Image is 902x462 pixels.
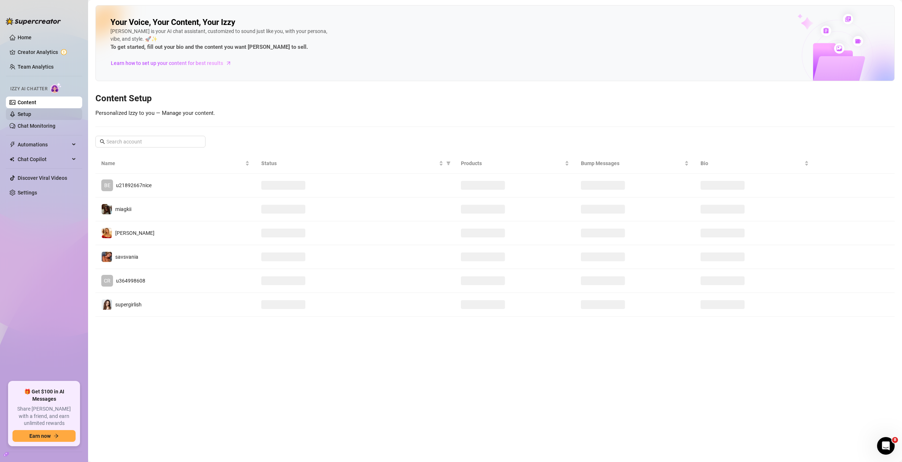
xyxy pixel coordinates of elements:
[104,277,110,285] span: CR
[54,433,59,439] span: arrow-right
[781,6,894,81] img: ai-chatter-content-library-cLFOSyPT.png
[29,433,51,439] span: Earn now
[446,161,451,165] span: filter
[101,159,244,167] span: Name
[10,86,47,92] span: Izzy AI Chatter
[110,28,331,52] div: [PERSON_NAME] is your AI chat assistant, customized to sound just like you, with your persona, vi...
[18,139,70,150] span: Automations
[116,182,152,188] span: u21892667nice
[455,153,575,174] th: Products
[18,123,55,129] a: Chat Monitoring
[18,175,67,181] a: Discover Viral Videos
[116,278,145,284] span: u364998608
[18,64,54,70] a: Team Analytics
[18,111,31,117] a: Setup
[100,139,105,144] span: search
[18,46,76,58] a: Creator Analytics exclamation-circle
[115,230,154,236] span: [PERSON_NAME]
[225,59,232,67] span: arrow-right
[581,159,683,167] span: Bump Messages
[102,228,112,238] img: mikayla_demaiter
[695,153,815,174] th: Bio
[102,252,112,262] img: savsvania
[4,452,9,457] span: build
[701,159,803,167] span: Bio
[6,18,61,25] img: logo-BBDzfeDw.svg
[10,157,14,162] img: Chat Copilot
[106,138,195,146] input: Search account
[95,153,255,174] th: Name
[12,430,76,442] button: Earn nowarrow-right
[102,204,112,214] img: miagkii
[12,405,76,427] span: Share [PERSON_NAME] with a friend, and earn unlimited rewards
[255,153,455,174] th: Status
[18,153,70,165] span: Chat Copilot
[10,142,15,148] span: thunderbolt
[461,159,563,167] span: Products
[18,99,36,105] a: Content
[575,153,695,174] th: Bump Messages
[12,388,76,403] span: 🎁 Get $100 in AI Messages
[261,159,438,167] span: Status
[445,158,452,169] span: filter
[18,34,32,40] a: Home
[115,206,131,212] span: miagkii
[111,59,223,67] span: Learn how to set up your content for best results
[115,302,142,308] span: supergirlish
[18,190,37,196] a: Settings
[102,299,112,310] img: supergirlish
[110,17,235,28] h2: Your Voice, Your Content, Your Izzy
[110,44,308,50] strong: To get started, fill out your bio and the content you want [PERSON_NAME] to sell.
[50,83,62,93] img: AI Chatter
[95,110,215,116] span: Personalized Izzy to you — Manage your content.
[110,57,237,69] a: Learn how to set up your content for best results
[104,181,110,189] span: BE
[95,93,895,105] h3: Content Setup
[892,437,898,443] span: 8
[115,254,138,260] span: savsvania
[877,437,895,455] iframe: Intercom live chat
